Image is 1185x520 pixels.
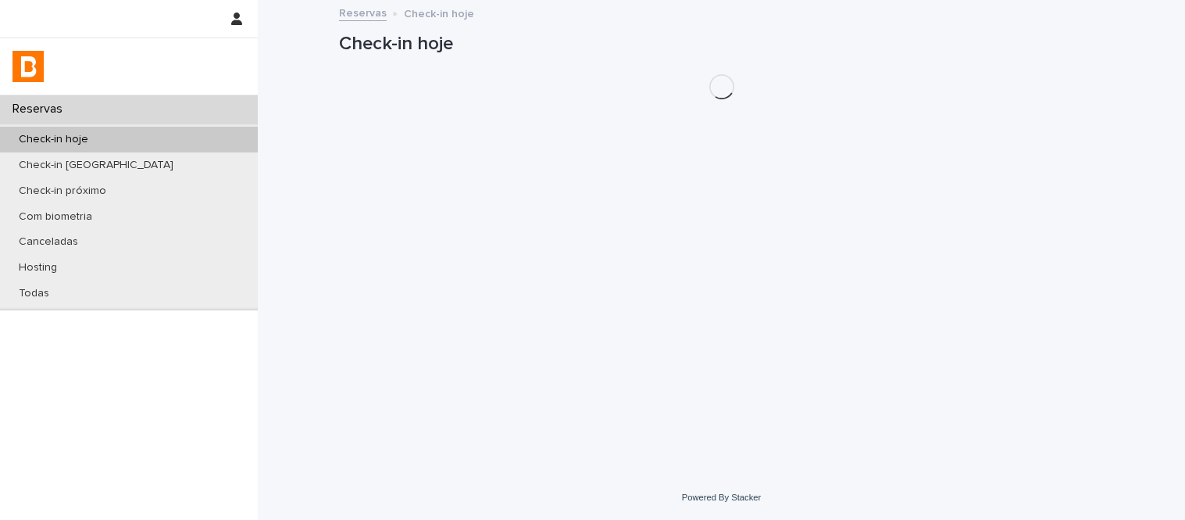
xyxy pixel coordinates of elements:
a: Powered By Stacker [682,493,761,502]
p: Check-in hoje [6,133,101,146]
img: zVaNuJHRTjyIjT5M9Xd5 [12,51,44,82]
p: Reservas [6,102,75,117]
a: Reservas [339,3,387,21]
h1: Check-in hoje [339,33,1105,56]
p: Canceladas [6,235,91,249]
p: Todas [6,287,62,300]
p: Check-in próximo [6,185,119,198]
p: Check-in [GEOGRAPHIC_DATA] [6,159,186,172]
p: Hosting [6,261,70,274]
p: Com biometria [6,210,105,224]
p: Check-in hoje [404,4,474,21]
